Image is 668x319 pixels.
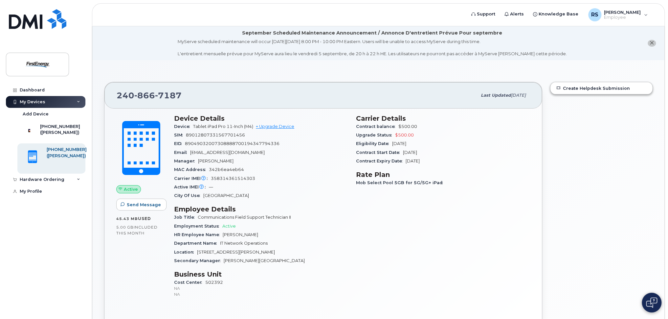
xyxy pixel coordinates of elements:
[395,133,414,137] span: $500.00
[174,215,198,220] span: Job Title
[356,180,446,185] span: Mob Select Pool 5GB for 5G/5G+ iPad
[134,90,155,100] span: 866
[224,258,305,263] span: [PERSON_NAME][GEOGRAPHIC_DATA]
[356,114,530,122] h3: Carrier Details
[174,193,203,198] span: City Of Use
[138,216,151,221] span: used
[242,30,502,37] div: September Scheduled Maintenance Announcement / Annonce D'entretient Prévue Pour septembre
[356,133,395,137] span: Upgrade Status
[174,291,348,297] p: NA
[117,90,182,100] span: 240
[356,159,406,163] span: Contract Expiry Date
[398,124,417,129] span: $500.00
[356,150,403,155] span: Contract Start Date
[174,150,190,155] span: Email
[198,159,234,163] span: [PERSON_NAME]
[223,232,258,237] span: [PERSON_NAME]
[174,258,224,263] span: Secondary Manager
[155,90,182,100] span: 7187
[174,280,205,285] span: Cost Center
[392,141,406,146] span: [DATE]
[174,280,348,297] span: 502392
[116,225,134,230] span: 5.00 GB
[174,133,186,137] span: SIM
[211,176,255,181] span: 358314361514303
[406,159,420,163] span: [DATE]
[174,250,197,255] span: Location
[209,184,213,189] span: —
[174,114,348,122] h3: Device Details
[646,297,657,308] img: Open chat
[178,38,567,57] div: MyServe scheduled maintenance will occur [DATE][DATE] 8:00 PM - 10:00 PM Eastern. Users will be u...
[403,150,417,155] span: [DATE]
[186,133,245,137] span: 89012807331567701456
[356,124,398,129] span: Contract balance
[174,141,185,146] span: EID
[193,124,253,129] span: Tablet iPad Pro 11-Inch (M4)
[550,82,652,94] a: Create Helpdesk Submission
[356,171,530,179] h3: Rate Plan
[356,141,392,146] span: Eligibility Date
[127,202,161,208] span: Send Message
[174,224,222,229] span: Employment Status
[185,141,279,146] span: 89049032007308888700194347794336
[174,176,211,181] span: Carrier IMEI
[124,186,138,192] span: Active
[648,40,656,47] button: close notification
[116,225,158,235] span: included this month
[116,199,167,210] button: Send Message
[174,184,209,189] span: Active IMEI
[174,270,348,278] h3: Business Unit
[174,241,220,246] span: Department Name
[197,250,275,255] span: [STREET_ADDRESS][PERSON_NAME]
[174,232,223,237] span: HR Employee Name
[190,150,265,155] span: [EMAIL_ADDRESS][DOMAIN_NAME]
[209,167,244,172] span: 342b6ea4eb64
[511,93,526,98] span: [DATE]
[203,193,249,198] span: [GEOGRAPHIC_DATA]
[116,216,138,221] span: 45.43 MB
[174,159,198,163] span: Manager
[174,285,348,291] p: NA
[198,215,291,220] span: Communications Field Support Technician II
[174,205,348,213] h3: Employee Details
[220,241,268,246] span: IT Network Operations
[222,224,236,229] span: Active
[174,124,193,129] span: Device
[256,124,294,129] a: + Upgrade Device
[481,93,511,98] span: Last updated
[174,167,209,172] span: MAC Address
